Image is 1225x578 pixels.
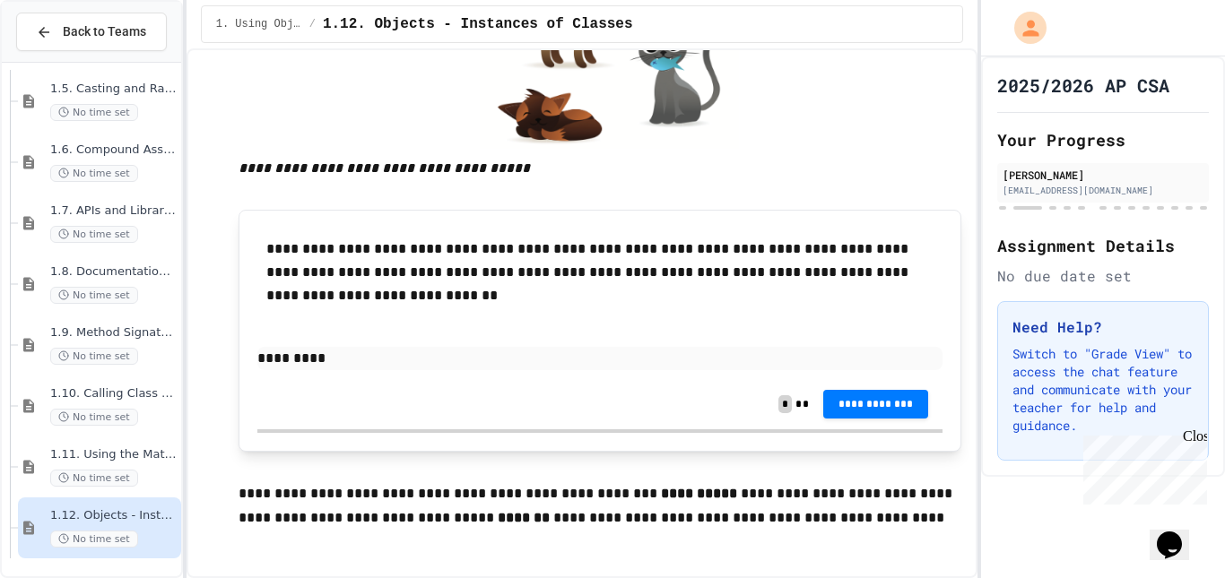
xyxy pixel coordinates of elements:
div: No due date set [997,265,1209,287]
span: No time set [50,165,138,182]
span: 1.6. Compound Assignment Operators [50,142,178,158]
span: 1.9. Method Signatures [50,325,178,341]
h2: Assignment Details [997,233,1209,258]
div: Chat with us now!Close [7,7,124,114]
span: No time set [50,531,138,548]
span: 1.12. Objects - Instances of Classes [323,13,633,35]
div: [EMAIL_ADDRESS][DOMAIN_NAME] [1003,184,1203,197]
span: 1.12. Objects - Instances of Classes [50,508,178,523]
span: No time set [50,409,138,426]
span: No time set [50,287,138,304]
h2: Your Progress [997,127,1209,152]
span: 1.8. Documentation with Comments and Preconditions [50,264,178,280]
h3: Need Help? [1012,316,1194,338]
span: 1. Using Objects and Methods [216,17,302,31]
h1: 2025/2026 AP CSA [997,73,1169,98]
span: 1.11. Using the Math Class [50,447,178,462]
span: No time set [50,226,138,243]
span: No time set [50,104,138,121]
button: Back to Teams [16,13,167,51]
span: 1.10. Calling Class Methods [50,386,178,401]
iframe: chat widget [1150,506,1207,560]
iframe: chat widget [1076,428,1207,505]
p: Switch to "Grade View" to access the chat feature and communicate with your teacher for help and ... [1012,345,1194,435]
span: / [309,17,316,31]
span: Back to Teams [63,22,146,41]
span: 1.7. APIs and Libraries [50,203,178,219]
div: My Account [995,7,1051,48]
span: 1.5. Casting and Ranges of Values [50,82,178,97]
span: No time set [50,348,138,365]
div: [PERSON_NAME] [1003,167,1203,183]
span: No time set [50,470,138,487]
